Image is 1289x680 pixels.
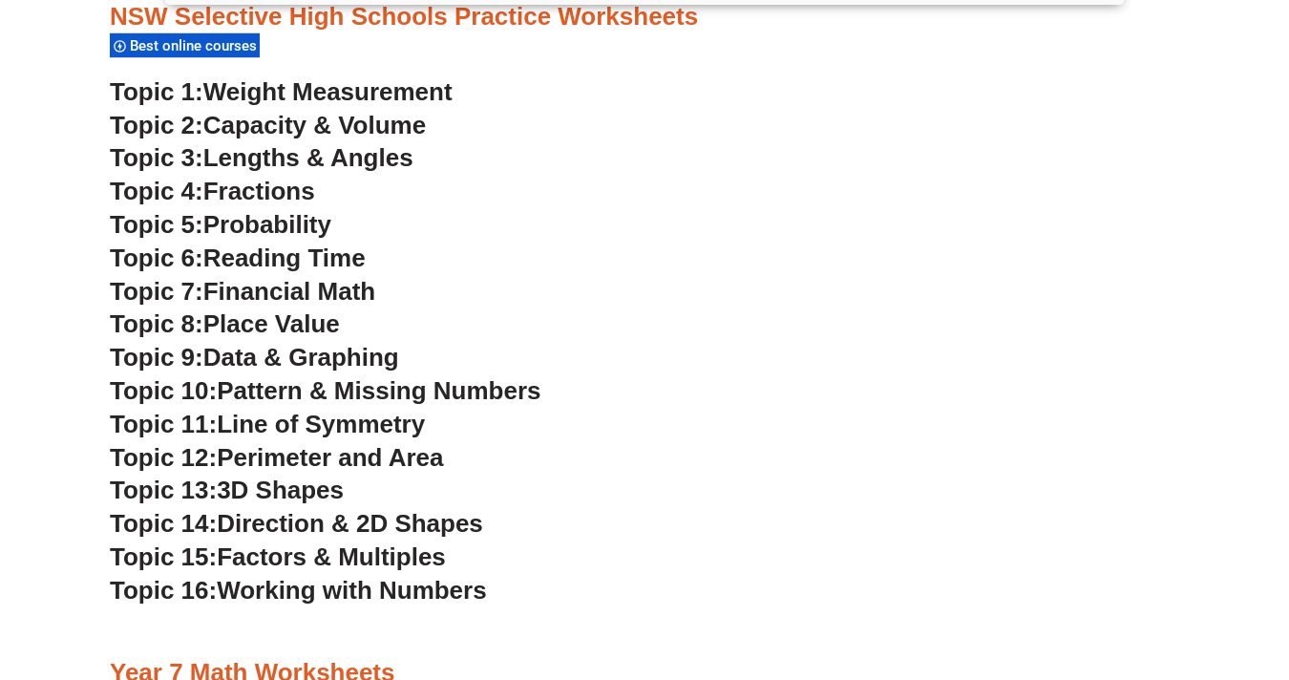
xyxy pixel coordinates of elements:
span: Capacity & Volume [203,111,426,139]
span: Perimeter and Area [217,443,443,472]
span: Line of Symmetry [217,410,425,438]
span: Topic 10: [110,376,217,405]
span: 3D Shapes [217,476,344,504]
span: Topic 15: [110,542,217,571]
span: Topic 3: [110,143,203,172]
span: Direction & 2D Shapes [217,509,483,538]
span: Financial Math [203,277,375,306]
span: Topic 8: [110,309,203,338]
span: Best online courses [130,37,263,54]
span: Topic 2: [110,111,203,139]
span: Topic 5: [110,210,203,239]
a: Topic 5:Probability [110,210,331,239]
a: Topic 9:Data & Graphing [110,343,399,372]
span: Topic 14: [110,509,217,538]
span: Topic 6: [110,244,203,272]
span: Probability [203,210,331,239]
span: Lengths & Angles [203,143,413,172]
span: Topic 9: [110,343,203,372]
span: Factors & Multiples [217,542,446,571]
div: Best online courses [110,32,260,58]
a: Topic 8:Place Value [110,309,340,338]
a: Topic 6:Reading Time [110,244,366,272]
span: Fractions [203,177,315,205]
a: Topic 4:Fractions [110,177,315,205]
span: Data & Graphing [203,343,399,372]
span: Reading Time [203,244,366,272]
span: Topic 11: [110,410,217,438]
span: Working with Numbers [217,576,486,605]
h3: NSW Selective High Schools Practice Worksheets [110,1,1179,33]
a: Topic 15:Factors & Multiples [110,542,446,571]
iframe: Chat Widget [1194,588,1289,680]
a: Topic 10:Pattern & Missing Numbers [110,376,540,405]
a: Topic 11:Line of Symmetry [110,410,425,438]
a: Topic 13:3D Shapes [110,476,344,504]
span: Topic 13: [110,476,217,504]
a: Topic 12:Perimeter and Area [110,443,443,472]
span: Weight Measurement [203,77,453,106]
a: Topic 1:Weight Measurement [110,77,453,106]
span: Pattern & Missing Numbers [217,376,540,405]
a: Topic 3:Lengths & Angles [110,143,413,172]
a: Topic 7:Financial Math [110,277,375,306]
span: Topic 12: [110,443,217,472]
span: Topic 4: [110,177,203,205]
a: Topic 2:Capacity & Volume [110,111,426,139]
span: Topic 7: [110,277,203,306]
a: Topic 16:Working with Numbers [110,576,487,605]
span: Topic 16: [110,576,217,605]
span: Topic 1: [110,77,203,106]
a: Topic 14:Direction & 2D Shapes [110,509,483,538]
span: Place Value [203,309,340,338]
